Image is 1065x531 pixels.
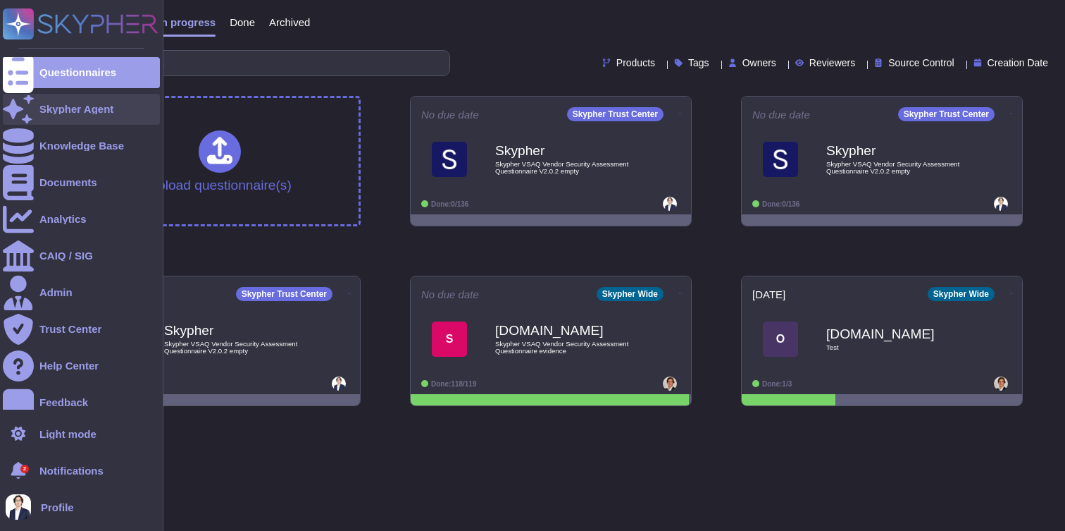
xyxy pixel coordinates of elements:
div: Help Center [39,360,99,371]
span: Notifications [39,465,104,476]
img: user [663,197,677,211]
span: No due date [421,289,479,300]
div: Analytics [39,214,87,224]
img: user [994,197,1008,211]
div: Light mode [39,429,96,439]
a: Questionnaires [3,57,160,88]
span: No due date [752,109,810,120]
span: Reviewers [809,58,855,68]
span: No due date [421,109,479,120]
span: Profile [41,502,74,513]
span: Skypher VSAQ Vendor Security Assessment Questionnaire V2.0.2 empty [495,161,636,174]
a: CAIQ / SIG [3,240,160,271]
a: Feedback [3,387,160,418]
span: Test [826,344,967,351]
a: Help Center [3,350,160,382]
span: In progress [158,17,216,28]
a: Documents [3,167,160,198]
div: Feedback [39,397,88,408]
span: [DATE] [752,289,785,300]
div: CAIQ / SIG [39,250,93,261]
a: Skypher Agent [3,94,160,125]
span: Done: 1/3 [762,380,792,388]
img: user [663,377,677,391]
img: user [994,377,1008,391]
a: Analytics [3,204,160,235]
a: Trust Center [3,314,160,345]
span: Source Control [888,58,954,68]
b: Skypher [164,324,305,337]
b: Skypher [826,144,967,157]
div: Skypher Trust Center [898,107,995,121]
img: Logo [432,142,467,177]
span: Archived [269,17,310,28]
img: user [6,494,31,520]
div: Questionnaires [39,67,116,78]
span: Owners [742,58,776,68]
div: O [763,322,798,357]
div: Skypher Wide [597,287,664,301]
span: Done: 0/136 [762,200,799,208]
b: [DOMAIN_NAME] [826,327,967,341]
span: Skypher VSAQ Vendor Security Assessment Questionnaire V2.0.2 empty [826,161,967,174]
div: Trust Center [39,324,101,334]
a: Admin [3,277,160,308]
div: S [432,322,467,357]
span: Skypher VSAQ Vendor Security Assessment Questionnaire evidence [495,341,636,354]
input: Search by keywords [56,51,449,75]
div: Knowledge Base [39,140,124,151]
b: Skypher [495,144,636,157]
div: Skypher Trust Center [236,287,332,301]
span: Tags [688,58,709,68]
div: Skypher Agent [39,104,113,114]
span: Done: 118/119 [431,380,477,388]
span: Creation Date [988,58,1048,68]
span: Skypher VSAQ Vendor Security Assessment Questionnaire V2.0.2 empty [164,341,305,354]
span: Products [616,58,655,68]
div: Documents [39,177,97,188]
span: Done: 0/136 [431,200,468,208]
div: Skypher Wide [928,287,995,301]
div: Upload questionnaire(s) [148,130,292,192]
b: [DOMAIN_NAME] [495,324,636,337]
img: user [332,377,346,391]
span: Done [230,17,255,28]
div: 2 [20,465,29,473]
div: Skypher Trust Center [567,107,664,121]
a: Knowledge Base [3,130,160,161]
div: Admin [39,287,73,298]
button: user [3,492,41,523]
img: Logo [763,142,798,177]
